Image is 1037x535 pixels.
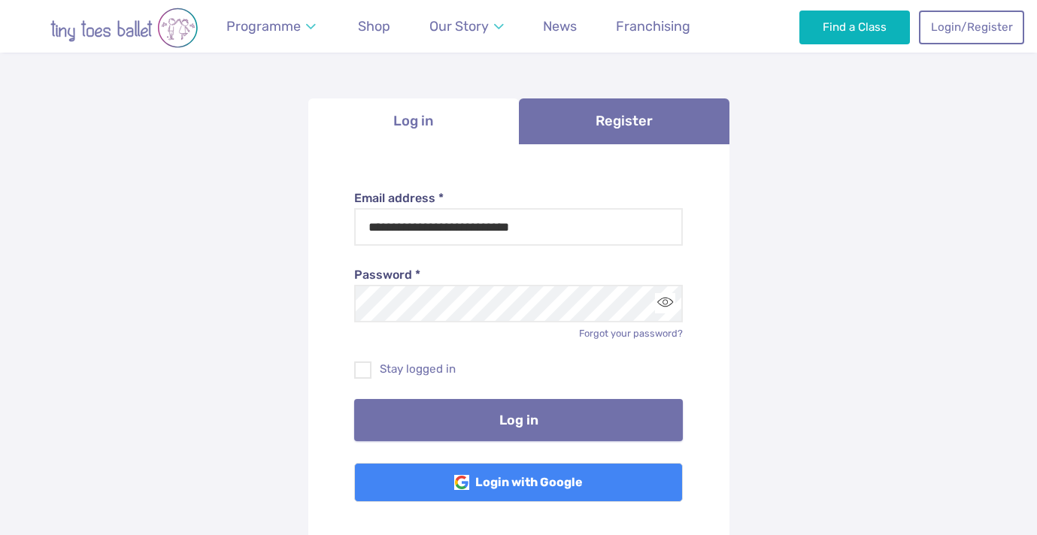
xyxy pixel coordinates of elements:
a: Find a Class [799,11,910,44]
label: Password * [354,267,683,283]
span: Franchising [616,18,690,34]
span: Programme [226,18,301,34]
a: Login/Register [919,11,1024,44]
label: Email address * [354,190,683,207]
a: Our Story [423,10,511,44]
a: Programme [220,10,323,44]
button: Log in [354,399,683,441]
img: Google Logo [454,475,469,490]
a: Register [519,98,729,144]
a: Franchising [609,10,697,44]
span: Shop [358,18,390,34]
a: Login with Google [354,463,683,502]
a: News [536,10,584,44]
span: News [543,18,577,34]
button: Toggle password visibility [655,293,675,313]
label: Stay logged in [354,361,683,377]
a: Forgot your password? [579,328,683,339]
a: Shop [351,10,397,44]
span: Our Story [429,18,489,34]
img: tiny toes ballet [19,8,229,48]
